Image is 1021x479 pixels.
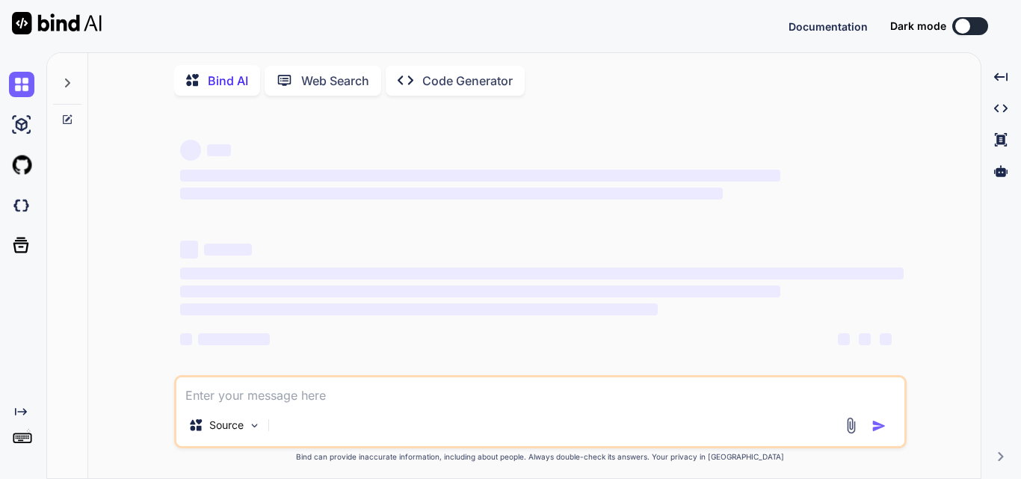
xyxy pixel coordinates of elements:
span: ‌ [180,333,192,345]
span: ‌ [859,333,871,345]
img: attachment [842,417,860,434]
span: ‌ [180,303,658,315]
span: ‌ [180,285,780,297]
span: ‌ [180,241,198,259]
img: icon [872,418,886,433]
span: ‌ [180,140,201,161]
span: ‌ [180,170,780,182]
p: Bind can provide inaccurate information, including about people. Always double-check its answers.... [174,451,907,463]
span: ‌ [204,244,252,256]
span: ‌ [880,333,892,345]
p: Source [209,418,244,433]
img: ai-studio [9,112,34,137]
span: Documentation [789,20,868,33]
img: githubLight [9,152,34,178]
p: Code Generator [422,72,513,90]
p: Bind AI [208,72,248,90]
span: ‌ [838,333,850,345]
img: Bind AI [12,12,102,34]
button: Documentation [789,19,868,34]
span: ‌ [180,188,723,200]
img: Pick Models [248,419,261,432]
span: ‌ [207,144,231,156]
img: chat [9,72,34,97]
span: ‌ [198,333,270,345]
span: Dark mode [890,19,946,34]
img: darkCloudIdeIcon [9,193,34,218]
span: ‌ [180,268,904,279]
p: Web Search [301,72,369,90]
